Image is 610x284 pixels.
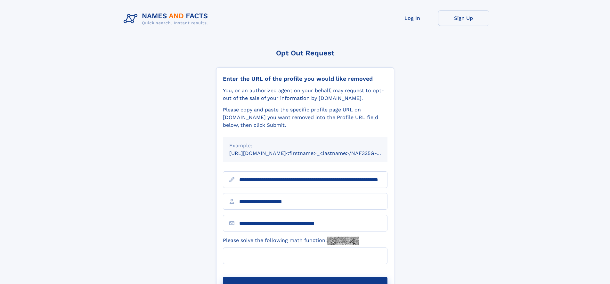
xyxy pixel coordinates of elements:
div: Opt Out Request [216,49,394,57]
div: You, or an authorized agent on your behalf, may request to opt-out of the sale of your informatio... [223,87,387,102]
div: Example: [229,142,381,150]
a: Log In [387,10,438,26]
a: Sign Up [438,10,489,26]
div: Enter the URL of the profile you would like removed [223,75,387,82]
img: Logo Names and Facts [121,10,213,28]
div: Please copy and paste the specific profile page URL on [DOMAIN_NAME] you want removed into the Pr... [223,106,387,129]
label: Please solve the following math function: [223,237,359,245]
small: [URL][DOMAIN_NAME]<firstname>_<lastname>/NAF325G-xxxxxxxx [229,150,400,156]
